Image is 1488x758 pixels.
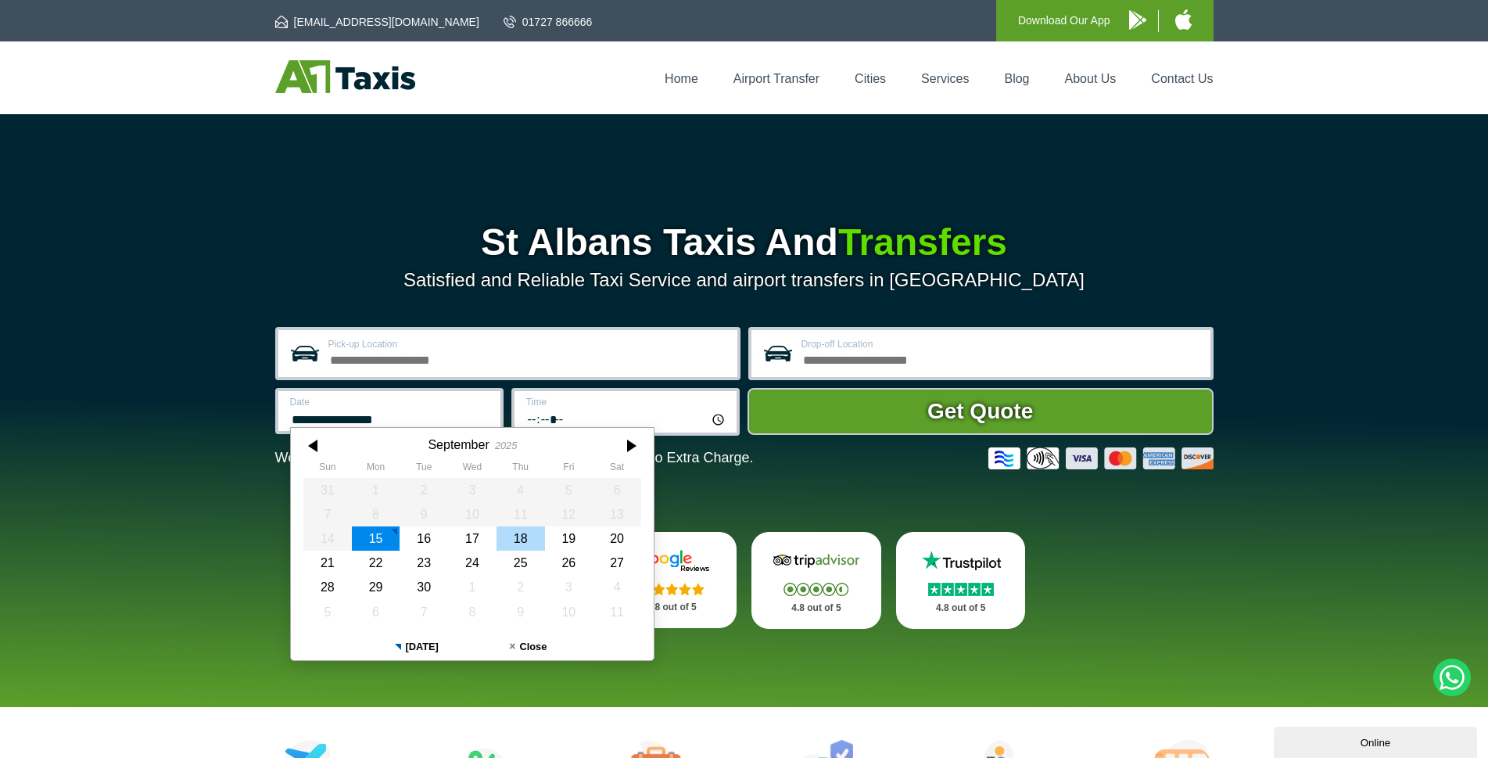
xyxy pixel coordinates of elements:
[275,224,1214,261] h1: St Albans Taxis And
[913,598,1009,618] p: 4.8 out of 5
[428,437,489,452] div: September
[494,440,516,451] div: 2025
[544,600,593,624] div: 10 October 2025
[400,600,448,624] div: 07 October 2025
[303,551,352,575] div: 21 September 2025
[544,502,593,526] div: 12 September 2025
[400,526,448,551] div: 16 September 2025
[303,502,352,526] div: 07 September 2025
[783,583,848,596] img: Stars
[751,532,881,629] a: Tripadvisor Stars 4.8 out of 5
[896,532,1026,629] a: Trustpilot Stars 4.8 out of 5
[914,549,1008,573] img: Trustpilot
[496,575,544,599] div: 02 October 2025
[928,583,994,596] img: Stars
[624,598,719,617] p: 4.8 out of 5
[769,549,863,573] img: Tripadvisor
[625,549,719,573] img: Google
[593,600,641,624] div: 11 October 2025
[574,450,753,465] span: The Car at No Extra Charge.
[496,502,544,526] div: 11 September 2025
[303,575,352,599] div: 28 September 2025
[496,462,544,477] th: Thursday
[448,462,497,477] th: Wednesday
[593,526,641,551] div: 20 September 2025
[1004,72,1029,85] a: Blog
[448,502,497,526] div: 10 September 2025
[607,532,737,628] a: Google Stars 4.8 out of 5
[496,526,544,551] div: 18 September 2025
[275,14,479,30] a: [EMAIL_ADDRESS][DOMAIN_NAME]
[303,600,352,624] div: 05 October 2025
[448,526,497,551] div: 17 September 2025
[733,72,819,85] a: Airport Transfer
[921,72,969,85] a: Services
[328,339,728,349] label: Pick-up Location
[1175,9,1192,30] img: A1 Taxis iPhone App
[593,478,641,502] div: 06 September 2025
[360,634,472,660] button: [DATE]
[448,600,497,624] div: 08 October 2025
[801,339,1201,349] label: Drop-off Location
[665,72,698,85] a: Home
[544,575,593,599] div: 03 October 2025
[748,388,1214,435] button: Get Quote
[526,397,727,407] label: Time
[769,598,864,618] p: 4.8 out of 5
[400,478,448,502] div: 02 September 2025
[1065,72,1117,85] a: About Us
[1129,10,1146,30] img: A1 Taxis Android App
[400,551,448,575] div: 23 September 2025
[496,551,544,575] div: 25 September 2025
[400,502,448,526] div: 09 September 2025
[504,14,593,30] a: 01727 866666
[593,551,641,575] div: 27 September 2025
[351,462,400,477] th: Monday
[400,575,448,599] div: 30 September 2025
[838,221,1007,263] span: Transfers
[351,526,400,551] div: 15 September 2025
[640,583,705,595] img: Stars
[855,72,886,85] a: Cities
[448,551,497,575] div: 24 September 2025
[303,462,352,477] th: Sunday
[290,397,491,407] label: Date
[275,60,415,93] img: A1 Taxis St Albans LTD
[593,462,641,477] th: Saturday
[1151,72,1213,85] a: Contact Us
[351,502,400,526] div: 08 September 2025
[1274,724,1480,758] iframe: chat widget
[496,478,544,502] div: 04 September 2025
[593,575,641,599] div: 04 October 2025
[1018,11,1110,31] p: Download Our App
[303,526,352,551] div: 14 September 2025
[544,462,593,477] th: Friday
[351,600,400,624] div: 06 October 2025
[351,478,400,502] div: 01 September 2025
[544,551,593,575] div: 26 September 2025
[544,478,593,502] div: 05 September 2025
[400,462,448,477] th: Tuesday
[544,526,593,551] div: 19 September 2025
[448,478,497,502] div: 03 September 2025
[448,575,497,599] div: 01 October 2025
[593,502,641,526] div: 13 September 2025
[472,634,584,660] button: Close
[351,575,400,599] div: 29 September 2025
[351,551,400,575] div: 22 September 2025
[988,447,1214,469] img: Credit And Debit Cards
[496,600,544,624] div: 09 October 2025
[275,269,1214,291] p: Satisfied and Reliable Taxi Service and airport transfers in [GEOGRAPHIC_DATA]
[275,450,754,466] p: We Now Accept Card & Contactless Payment In
[303,478,352,502] div: 31 August 2025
